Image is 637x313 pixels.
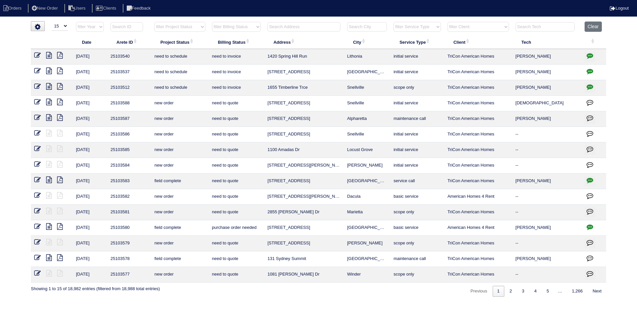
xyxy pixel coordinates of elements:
[444,49,512,65] td: TriCon American Homes
[390,267,444,283] td: scope only
[264,174,344,189] td: [STREET_ADDRESS]
[107,189,151,205] td: 25103582
[390,205,444,220] td: scope only
[73,174,107,189] td: [DATE]
[209,80,264,96] td: need to invoice
[444,267,512,283] td: TriCon American Homes
[444,236,512,251] td: TriCon American Homes
[344,158,390,174] td: [PERSON_NAME]
[344,35,390,49] th: City: activate to sort column ascending
[390,49,444,65] td: initial service
[209,174,264,189] td: need to quote
[209,220,264,236] td: purchase order needed
[512,80,582,96] td: [PERSON_NAME]
[264,220,344,236] td: [STREET_ADDRESS]
[28,4,63,13] li: New Order
[512,65,582,80] td: [PERSON_NAME]
[444,251,512,267] td: TriCon American Homes
[73,96,107,111] td: [DATE]
[512,96,582,111] td: [DEMOGRAPHIC_DATA]
[344,174,390,189] td: [GEOGRAPHIC_DATA]
[209,267,264,283] td: need to quote
[107,96,151,111] td: 25103588
[73,267,107,283] td: [DATE]
[73,158,107,174] td: [DATE]
[151,142,208,158] td: new order
[567,286,588,297] a: 1,266
[516,22,575,31] input: Search Tech
[73,49,107,65] td: [DATE]
[264,158,344,174] td: [STREET_ADDRESS][PERSON_NAME]
[151,158,208,174] td: new order
[444,127,512,142] td: TriCon American Homes
[107,111,151,127] td: 25103587
[512,251,582,267] td: [PERSON_NAME]
[344,189,390,205] td: Dacula
[123,4,156,13] li: Feedback
[73,205,107,220] td: [DATE]
[512,49,582,65] td: [PERSON_NAME]
[444,142,512,158] td: TriCon American Homes
[444,205,512,220] td: TriCon American Homes
[512,189,582,205] td: --
[92,4,121,13] li: Clients
[390,251,444,267] td: maintenance call
[344,236,390,251] td: [PERSON_NAME]
[151,96,208,111] td: new order
[264,267,344,283] td: 1081 [PERSON_NAME] Dr
[264,35,344,49] th: Address: activate to sort column ascending
[92,6,121,11] a: Clients
[73,189,107,205] td: [DATE]
[209,158,264,174] td: need to quote
[151,189,208,205] td: new order
[444,65,512,80] td: TriCon American Homes
[512,236,582,251] td: --
[209,35,264,49] th: Billing Status: activate to sort column ascending
[264,49,344,65] td: 1420 Spring Hill Run
[390,236,444,251] td: scope only
[264,189,344,205] td: [STREET_ADDRESS][PERSON_NAME]
[73,111,107,127] td: [DATE]
[73,220,107,236] td: [DATE]
[151,80,208,96] td: need to schedule
[209,189,264,205] td: need to quote
[512,205,582,220] td: --
[444,96,512,111] td: TriCon American Homes
[209,96,264,111] td: need to quote
[390,96,444,111] td: initial service
[73,127,107,142] td: [DATE]
[444,220,512,236] td: American Homes 4 Rent
[517,286,529,297] a: 3
[493,286,504,297] a: 1
[107,65,151,80] td: 25103537
[390,35,444,49] th: Service Type: activate to sort column ascending
[390,220,444,236] td: basic service
[444,189,512,205] td: American Homes 4 Rent
[390,111,444,127] td: maintenance call
[344,267,390,283] td: Winder
[107,142,151,158] td: 25103585
[107,251,151,267] td: 25103578
[264,142,344,158] td: 1100 Amadas Dr
[264,205,344,220] td: 2855 [PERSON_NAME] Dr
[151,205,208,220] td: new order
[390,80,444,96] td: scope only
[73,35,107,49] th: Date
[347,22,387,31] input: Search City
[209,49,264,65] td: need to invoice
[209,65,264,80] td: need to invoice
[64,4,91,13] li: Users
[151,267,208,283] td: new order
[512,142,582,158] td: --
[107,220,151,236] td: 25103580
[344,49,390,65] td: Lithonia
[444,174,512,189] td: TriCon American Homes
[107,49,151,65] td: 25103540
[73,142,107,158] td: [DATE]
[512,35,582,49] th: Tech
[73,65,107,80] td: [DATE]
[209,236,264,251] td: need to quote
[344,142,390,158] td: Locust Grove
[64,6,91,11] a: Users
[151,174,208,189] td: field complete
